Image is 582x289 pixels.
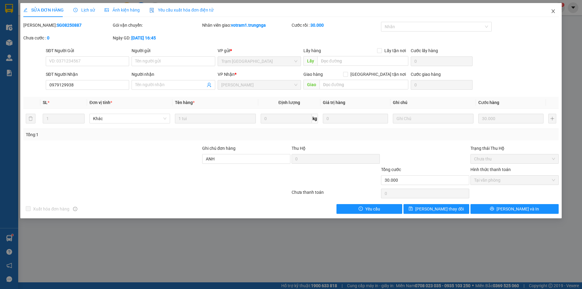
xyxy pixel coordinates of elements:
[291,189,380,200] div: Chưa thanh toán
[202,154,290,164] input: Ghi chú đơn hàng
[149,8,213,12] span: Yêu cầu xuất hóa đơn điện tử
[490,207,494,211] span: printer
[23,8,28,12] span: edit
[23,22,112,29] div: [PERSON_NAME]:
[231,23,266,28] b: votram1.trungnga
[323,100,345,105] span: Giá trị hàng
[207,82,212,87] span: user-add
[409,207,413,211] span: save
[310,23,324,28] b: 30.000
[382,47,408,54] span: Lấy tận nơi
[317,56,408,66] input: Dọc đường
[73,8,78,12] span: clock-circle
[470,204,559,214] button: printer[PERSON_NAME] và In
[175,114,256,123] input: VD: Bàn, Ghế
[89,100,112,105] span: Đơn vị tính
[23,35,112,41] div: Chưa cước :
[46,47,129,54] div: SĐT Người Gửi
[73,207,77,211] span: info-circle
[336,204,402,214] button: exclamation-circleYêu cầu
[478,114,544,123] input: 0
[319,80,408,89] input: Dọc đường
[403,204,469,214] button: save[PERSON_NAME] thay đổi
[113,22,201,29] div: Gói vận chuyển:
[470,167,511,172] label: Hình thức thanh toán
[47,35,49,40] b: 0
[303,48,321,53] span: Lấy hàng
[323,114,388,123] input: 0
[46,71,129,78] div: SĐT Người Nhận
[131,35,156,40] b: [DATE] 16:45
[105,8,109,12] span: picture
[26,114,35,123] button: delete
[132,47,215,54] div: Người gửi
[411,80,473,90] input: Cước giao hàng
[292,22,380,29] div: Cước rồi :
[23,8,64,12] span: SỬA ĐƠN HÀNG
[312,114,318,123] span: kg
[113,35,201,41] div: Ngày GD:
[545,3,562,20] button: Close
[218,72,235,77] span: VP Nhận
[221,80,297,89] span: Phan Thiết
[57,23,82,28] b: SG08250887
[411,56,473,66] input: Cước lấy hàng
[415,206,464,212] span: [PERSON_NAME] thay đổi
[175,100,195,105] span: Tên hàng
[202,22,290,29] div: Nhân viên giao:
[132,71,215,78] div: Người nhận
[551,9,556,14] span: close
[365,206,380,212] span: Yêu cầu
[303,56,317,66] span: Lấy
[411,72,441,77] label: Cước giao hàng
[359,207,363,211] span: exclamation-circle
[73,8,95,12] span: Lịch sử
[390,97,476,109] th: Ghi chú
[202,146,236,151] label: Ghi chú đơn hàng
[292,146,306,151] span: Thu Hộ
[43,100,48,105] span: SL
[411,48,438,53] label: Cước lấy hàng
[474,154,555,163] span: Chưa thu
[470,145,559,152] div: Trạng thái Thu Hộ
[26,131,225,138] div: Tổng: 1
[381,167,401,172] span: Tổng cước
[279,100,300,105] span: Định lượng
[303,80,319,89] span: Giao
[149,8,154,13] img: icon
[548,114,556,123] button: plus
[303,72,323,77] span: Giao hàng
[93,114,166,123] span: Khác
[218,47,301,54] div: VP gửi
[497,206,539,212] span: [PERSON_NAME] và In
[474,176,555,185] span: Tại văn phòng
[221,57,297,66] span: Trạm Sài Gòn
[105,8,140,12] span: Ảnh kiện hàng
[31,206,72,212] span: Xuất hóa đơn hàng
[348,71,408,78] span: [GEOGRAPHIC_DATA] tận nơi
[478,100,499,105] span: Cước hàng
[393,114,473,123] input: Ghi Chú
